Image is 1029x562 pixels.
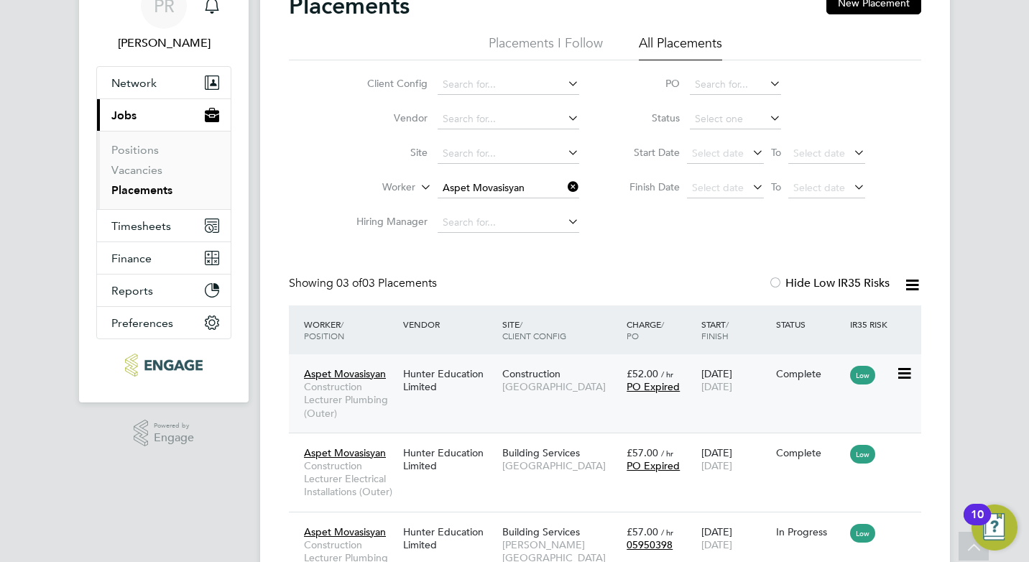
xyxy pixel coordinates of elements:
label: Site [345,146,428,159]
label: Start Date [615,146,680,159]
span: Building Services [502,525,580,538]
span: Network [111,76,157,90]
input: Search for... [438,144,579,164]
div: Complete [776,446,844,459]
span: [GEOGRAPHIC_DATA] [502,380,619,393]
span: Reports [111,284,153,298]
button: Preferences [97,307,231,338]
span: / hr [661,527,673,538]
span: 05950398 [627,538,673,551]
a: Powered byEngage [134,420,195,447]
input: Search for... [690,75,781,95]
span: Construction Lecturer Plumbing (Outer) [304,380,396,420]
button: Timesheets [97,210,231,241]
div: Charge [623,311,698,349]
input: Search for... [438,109,579,129]
label: Hiring Manager [345,215,428,228]
span: Low [850,366,875,384]
button: Jobs [97,99,231,131]
div: Status [772,311,847,337]
label: Hide Low IR35 Risks [768,276,890,290]
span: £52.00 [627,367,658,380]
span: [GEOGRAPHIC_DATA] [502,459,619,472]
span: / Finish [701,318,729,341]
a: Vacancies [111,163,162,177]
div: Start [698,311,772,349]
div: Hunter Education Limited [400,439,499,479]
a: Aspet MovasisyanConstruction Lecturer Electrical Installations (Outer)Hunter Education LimitedBui... [300,438,921,451]
label: PO [615,77,680,90]
a: Positions [111,143,159,157]
span: Jobs [111,109,137,122]
div: [DATE] [698,360,772,400]
span: / PO [627,318,664,341]
span: £57.00 [627,446,658,459]
div: [DATE] [698,439,772,479]
span: Engage [154,432,194,444]
span: [DATE] [701,380,732,393]
button: Open Resource Center, 10 new notifications [972,505,1018,551]
span: Construction [502,367,560,380]
span: £57.00 [627,525,658,538]
div: IR35 Risk [846,311,896,337]
span: Finance [111,252,152,265]
label: Finish Date [615,180,680,193]
div: Hunter Education Limited [400,518,499,558]
span: Construction Lecturer Electrical Installations (Outer) [304,459,396,499]
input: Search for... [438,178,579,198]
span: To [767,178,785,196]
div: Worker [300,311,400,349]
span: Preferences [111,316,173,330]
span: Aspet Movasisyan [304,525,386,538]
label: Vendor [345,111,428,124]
div: Hunter Education Limited [400,360,499,400]
span: Low [850,445,875,464]
a: Go to home page [96,354,231,377]
span: / Position [304,318,344,341]
div: Site [499,311,623,349]
button: Reports [97,275,231,306]
button: Network [97,67,231,98]
div: 10 [971,515,984,533]
div: [DATE] [698,518,772,558]
button: Finance [97,242,231,274]
span: / hr [661,448,673,459]
span: Low [850,524,875,543]
span: 03 Placements [336,276,437,290]
span: Powered by [154,420,194,432]
div: In Progress [776,525,844,538]
span: Aspet Movasisyan [304,446,386,459]
div: Showing [289,276,440,291]
span: To [767,143,785,162]
span: Select date [692,181,744,194]
span: Select date [793,181,845,194]
div: Jobs [97,131,231,209]
span: / hr [661,369,673,379]
span: Aspet Movasisyan [304,367,386,380]
span: Select date [692,147,744,160]
div: Complete [776,367,844,380]
span: PO Expired [627,459,680,472]
input: Select one [690,109,781,129]
a: Aspet MovasisyanConstruction Lecturer Plumbing (Outer)Hunter Education LimitedConstruction[GEOGRA... [300,359,921,372]
input: Search for... [438,213,579,233]
span: Timesheets [111,219,171,233]
label: Client Config [345,77,428,90]
div: Vendor [400,311,499,337]
span: [DATE] [701,459,732,472]
a: Aspet MovasisyanConstruction Lecturer Plumbing (Inner)Hunter Education LimitedBuilding Services[P... [300,517,921,530]
span: / Client Config [502,318,566,341]
span: Pallvi Raghvani [96,34,231,52]
li: Placements I Follow [489,34,603,60]
label: Worker [333,180,415,195]
img: ncclondon-logo-retina.png [125,354,202,377]
span: 03 of [336,276,362,290]
span: Select date [793,147,845,160]
input: Search for... [438,75,579,95]
li: All Placements [639,34,722,60]
span: Building Services [502,446,580,459]
label: Status [615,111,680,124]
span: PO Expired [627,380,680,393]
span: [DATE] [701,538,732,551]
a: Placements [111,183,172,197]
